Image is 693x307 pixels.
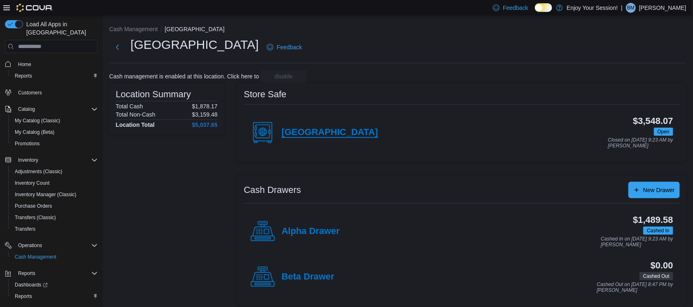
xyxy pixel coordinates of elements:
[15,140,40,147] span: Promotions
[626,3,636,13] div: Bryan Muise
[8,223,101,235] button: Transfers
[621,3,623,13] p: |
[8,70,101,82] button: Reports
[131,37,259,53] h1: [GEOGRAPHIC_DATA]
[8,189,101,200] button: Inventory Manager (Classic)
[109,73,259,80] p: Cash management is enabled at this location. Click here to
[11,178,53,188] a: Inventory Count
[11,224,98,234] span: Transfers
[11,291,35,301] a: Reports
[2,58,101,70] button: Home
[2,103,101,115] button: Catalog
[282,226,340,237] h4: Alpha Drawer
[15,168,62,175] span: Adjustments (Classic)
[654,128,673,136] span: Open
[192,121,218,128] h4: $5,037.65
[15,73,32,79] span: Reports
[2,87,101,99] button: Customers
[651,261,673,270] h3: $0.00
[15,241,46,250] button: Operations
[11,252,98,262] span: Cash Management
[8,138,101,149] button: Promotions
[11,116,98,126] span: My Catalog (Classic)
[15,104,98,114] span: Catalog
[116,89,191,99] h3: Location Summary
[608,137,673,149] p: Closed on [DATE] 9:23 AM by [PERSON_NAME]
[11,280,51,290] a: Dashboards
[282,272,334,282] h4: Beta Drawer
[15,180,50,186] span: Inventory Count
[8,291,101,302] button: Reports
[116,103,143,110] h6: Total Cash
[639,3,686,13] p: [PERSON_NAME]
[15,268,39,278] button: Reports
[601,236,673,247] p: Cashed In on [DATE] 9:23 AM by [PERSON_NAME]
[109,25,686,35] nav: An example of EuiBreadcrumbs
[165,26,225,32] button: [GEOGRAPHIC_DATA]
[658,128,670,135] span: Open
[116,121,155,128] h4: Location Total
[11,167,66,176] a: Adjustments (Classic)
[261,70,307,83] button: disable
[15,254,56,260] span: Cash Management
[18,270,35,277] span: Reports
[8,115,101,126] button: My Catalog (Classic)
[503,4,528,12] span: Feedback
[629,182,680,198] button: New Drawer
[282,127,378,138] h4: [GEOGRAPHIC_DATA]
[2,268,101,279] button: Reports
[643,273,670,280] span: Cashed Out
[116,111,156,118] h6: Total Non-Cash
[15,60,34,69] a: Home
[15,293,32,300] span: Reports
[18,157,38,163] span: Inventory
[8,200,101,212] button: Purchase Orders
[15,129,55,135] span: My Catalog (Beta)
[15,282,48,288] span: Dashboards
[15,241,98,250] span: Operations
[11,127,58,137] a: My Catalog (Beta)
[8,279,101,291] a: Dashboards
[23,20,98,37] span: Load All Apps in [GEOGRAPHIC_DATA]
[11,116,64,126] a: My Catalog (Classic)
[535,3,552,12] input: Dark Mode
[11,201,98,211] span: Purchase Orders
[15,268,98,278] span: Reports
[244,185,301,195] h3: Cash Drawers
[18,89,42,96] span: Customers
[15,59,98,69] span: Home
[11,201,55,211] a: Purchase Orders
[15,155,98,165] span: Inventory
[11,190,98,199] span: Inventory Manager (Classic)
[643,227,673,235] span: Cashed In
[643,186,675,194] span: New Drawer
[15,226,35,232] span: Transfers
[264,39,305,55] a: Feedback
[11,224,39,234] a: Transfers
[192,103,218,110] p: $1,878.17
[2,154,101,166] button: Inventory
[11,252,60,262] a: Cash Management
[15,203,52,209] span: Purchase Orders
[109,26,158,32] button: Cash Management
[8,166,101,177] button: Adjustments (Classic)
[15,87,98,98] span: Customers
[275,72,293,80] span: disable
[18,61,31,68] span: Home
[11,139,98,149] span: Promotions
[16,4,53,12] img: Cova
[11,213,98,222] span: Transfers (Classic)
[18,106,35,112] span: Catalog
[11,127,98,137] span: My Catalog (Beta)
[597,282,673,293] p: Cashed Out on [DATE] 8:47 PM by [PERSON_NAME]
[15,155,41,165] button: Inventory
[8,126,101,138] button: My Catalog (Beta)
[15,117,60,124] span: My Catalog (Classic)
[567,3,618,13] p: Enjoy Your Session!
[277,43,302,51] span: Feedback
[18,242,42,249] span: Operations
[15,214,56,221] span: Transfers (Classic)
[11,190,80,199] a: Inventory Manager (Classic)
[244,89,287,99] h3: Store Safe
